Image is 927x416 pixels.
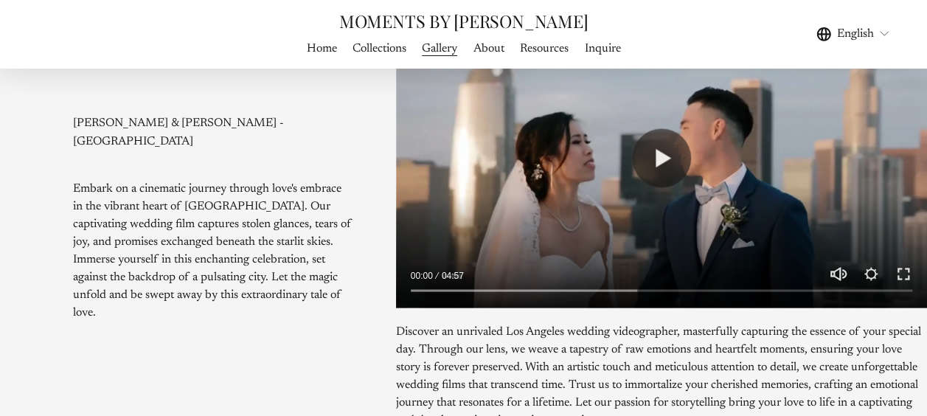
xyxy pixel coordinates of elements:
[422,38,457,58] a: folder dropdown
[816,24,890,44] div: language picker
[520,38,569,58] a: Resources
[307,38,337,58] a: Home
[437,268,468,282] div: Duration
[837,25,874,43] span: English
[339,10,588,32] a: MOMENTS BY [PERSON_NAME]
[73,114,352,150] p: [PERSON_NAME] & [PERSON_NAME] - [GEOGRAPHIC_DATA]
[422,40,457,58] span: Gallery
[353,38,406,58] a: Collections
[411,285,912,295] input: Seek
[73,162,352,321] p: Embark on a cinematic journey through love's embrace in the vibrant heart of [GEOGRAPHIC_DATA]. O...
[584,38,620,58] a: Inquire
[473,38,504,58] a: About
[411,268,437,282] div: Current time
[632,128,691,187] button: Play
